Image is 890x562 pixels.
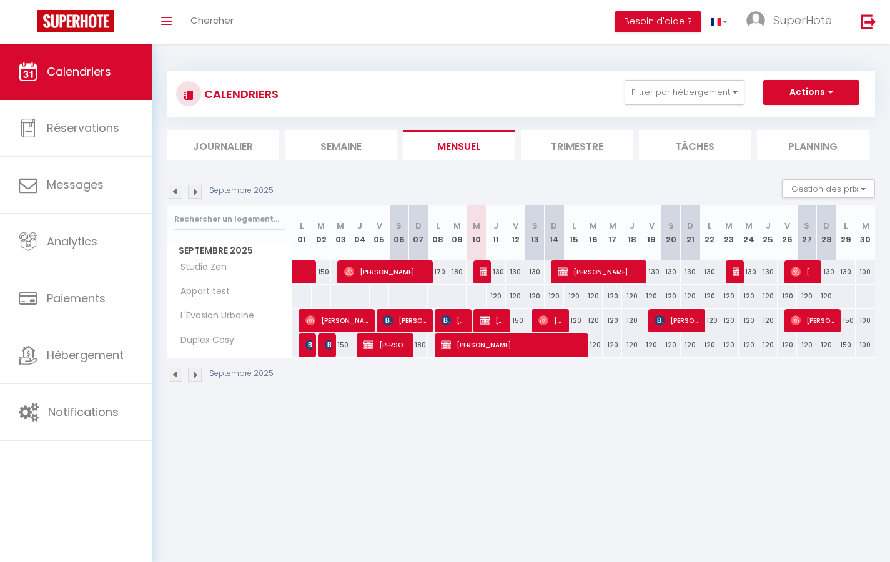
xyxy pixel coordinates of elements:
abbr: V [784,220,790,232]
abbr: S [668,220,674,232]
div: 120 [525,285,545,308]
div: 130 [525,260,545,283]
abbr: V [649,220,655,232]
abbr: M [317,220,325,232]
div: 130 [641,260,661,283]
th: 29 [836,205,856,260]
abbr: J [630,220,635,232]
th: 26 [778,205,797,260]
div: 130 [661,260,681,283]
div: 130 [739,260,758,283]
div: 170 [428,260,447,283]
div: 120 [583,333,603,357]
div: 120 [739,285,758,308]
abbr: D [415,220,422,232]
div: 150 [331,333,350,357]
th: 10 [467,205,486,260]
span: Calendriers [47,64,111,79]
th: 05 [370,205,389,260]
th: 27 [797,205,816,260]
abbr: D [823,220,829,232]
abbr: L [572,220,576,232]
span: SuperHote [773,12,832,28]
img: ... [746,11,765,30]
div: 120 [487,285,506,308]
abbr: V [513,220,518,232]
abbr: S [804,220,809,232]
abbr: M [473,220,480,232]
span: Notifications [48,404,119,420]
abbr: J [493,220,498,232]
div: 120 [816,333,836,357]
th: 02 [312,205,331,260]
span: [PERSON_NAME] [655,308,700,332]
th: 15 [564,205,583,260]
div: 120 [719,333,739,357]
span: Appart test [169,285,233,298]
abbr: J [766,220,771,232]
th: 20 [661,205,681,260]
button: Ouvrir le widget de chat LiveChat [10,5,47,42]
div: 130 [758,260,778,283]
div: 130 [506,260,525,283]
span: Réservations [47,120,119,136]
div: 120 [681,333,700,357]
div: 120 [778,285,797,308]
span: [PERSON_NAME] [480,308,505,332]
div: 150 [506,309,525,332]
th: 09 [447,205,467,260]
abbr: M [337,220,344,232]
th: 18 [622,205,641,260]
span: [PERSON_NAME] [480,260,486,283]
abbr: L [844,220,848,232]
abbr: L [300,220,304,232]
div: 120 [797,333,816,357]
span: [PERSON_NAME] [344,260,428,283]
span: [PERSON_NAME] [791,308,836,332]
span: Messages [47,177,104,192]
div: 120 [622,285,641,308]
th: 23 [719,205,739,260]
th: 30 [856,205,875,260]
th: 19 [641,205,661,260]
span: [PERSON_NAME] [383,308,428,332]
div: 130 [681,260,700,283]
abbr: M [725,220,733,232]
li: Planning [757,130,869,160]
abbr: M [590,220,597,232]
div: 120 [719,309,739,332]
div: 150 [836,333,856,357]
div: 120 [641,285,661,308]
div: 120 [564,309,583,332]
abbr: D [551,220,557,232]
div: 120 [797,285,816,308]
li: Semaine [285,130,397,160]
div: 100 [856,260,875,283]
span: Paiements [47,290,106,306]
span: Duplex Cosy [169,333,237,347]
li: Journalier [167,130,279,160]
div: 120 [758,333,778,357]
div: 120 [603,285,622,308]
li: Mensuel [403,130,515,160]
p: Septembre 2025 [209,185,274,197]
abbr: S [396,220,402,232]
img: logout [861,14,876,29]
span: [PERSON_NAME] [441,333,583,357]
button: Filtrer par hébergement [625,80,744,105]
div: 120 [700,333,719,357]
abbr: S [532,220,538,232]
div: 120 [816,285,836,308]
div: 120 [603,333,622,357]
abbr: M [609,220,616,232]
th: 17 [603,205,622,260]
div: 120 [739,309,758,332]
th: 25 [758,205,778,260]
span: [PERSON_NAME] [363,333,408,357]
div: 120 [719,285,739,308]
span: [PERSON_NAME] [305,308,370,332]
div: 130 [487,260,506,283]
abbr: L [708,220,711,232]
button: Gestion des prix [782,179,875,198]
div: 120 [758,309,778,332]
